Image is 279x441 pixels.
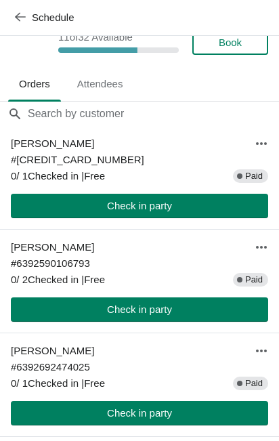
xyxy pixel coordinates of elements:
span: 0 / 1 Checked in | Free [11,170,105,182]
span: 11 of 32 Available [58,31,133,43]
span: [PERSON_NAME] [11,138,94,149]
span: [PERSON_NAME] [11,241,94,253]
span: Attendees [66,72,134,96]
button: Check in party [11,401,268,425]
span: Check in party [107,408,172,419]
span: Book [219,37,242,48]
span: # 6392692474025 [11,361,90,373]
button: Check in party [11,297,268,322]
span: Check in party [107,304,172,315]
span: [PERSON_NAME] [11,345,94,356]
button: Book [192,30,268,55]
span: Paid [245,378,263,389]
button: Schedule [7,5,85,30]
span: Paid [245,171,263,182]
span: 0 / 2 Checked in | Free [11,274,105,285]
span: Check in party [107,201,172,211]
span: Paid [245,274,263,285]
span: 0 / 1 Checked in | Free [11,377,105,389]
span: Schedule [32,12,74,23]
span: # 6392590106793 [11,257,90,269]
input: Search by customer [27,102,279,126]
button: Check in party [11,194,268,218]
span: Orders [8,72,61,96]
span: # [CREDIT_CARD_NUMBER] [11,154,144,165]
